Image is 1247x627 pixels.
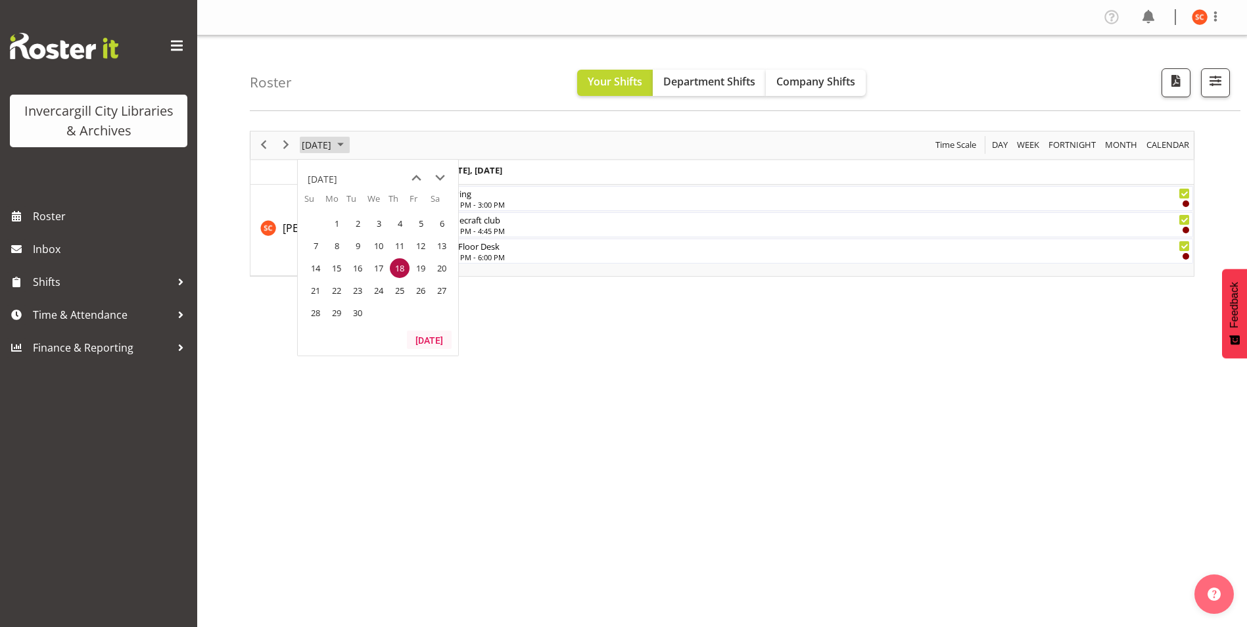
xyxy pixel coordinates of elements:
span: Department Shifts [663,74,755,89]
span: Thursday, September 18, 2025 [390,258,410,278]
button: Month [1144,137,1192,153]
div: Serena Casey"s event - Roving Begin From Thursday, September 18, 2025 at 1:00:00 PM GMT+12:00 End... [440,186,1193,211]
span: Sunday, September 14, 2025 [306,258,325,278]
div: September 18, 2025 [297,131,352,159]
button: Time Scale [933,137,979,153]
span: Wednesday, September 3, 2025 [369,214,388,233]
span: Thursday, September 25, 2025 [390,281,410,300]
img: serena-casey11690.jpg [1192,9,1208,25]
button: Timeline Day [990,137,1010,153]
span: Sunday, September 28, 2025 [306,303,325,323]
span: Time & Attendance [33,305,171,325]
span: Month [1104,137,1139,153]
span: Monday, September 22, 2025 [327,281,346,300]
th: Mo [325,193,346,212]
h4: Roster [250,75,292,90]
span: Tuesday, September 9, 2025 [348,236,367,256]
th: Tu [346,193,367,212]
div: 5:00 PM - 6:00 PM [444,252,1190,262]
th: We [367,193,388,212]
div: Timeline Day of September 18, 2025 [250,131,1194,277]
span: Wednesday, September 10, 2025 [369,236,388,256]
th: Su [304,193,325,212]
a: [PERSON_NAME] [283,220,364,236]
span: Company Shifts [776,74,855,89]
span: Monday, September 15, 2025 [327,258,346,278]
span: Wednesday, September 24, 2025 [369,281,388,300]
span: Feedback [1229,282,1240,328]
div: 1:00 PM - 3:00 PM [444,199,1190,210]
span: Monday, September 1, 2025 [327,214,346,233]
div: Minecraft club [444,213,1190,226]
table: Timeline Day of September 18, 2025 [439,185,1194,276]
button: Feedback - Show survey [1222,269,1247,358]
span: Friday, September 12, 2025 [411,236,431,256]
th: Fr [410,193,431,212]
button: Today [407,331,452,349]
div: next period [275,131,297,159]
button: previous month [404,166,428,190]
button: September 2025 [300,137,350,153]
span: Saturday, September 6, 2025 [432,214,452,233]
button: Company Shifts [766,70,866,96]
span: Inbox [33,239,191,259]
div: 3:45 PM - 4:45 PM [444,225,1190,236]
td: Thursday, September 18, 2025 [388,257,410,279]
button: Timeline Month [1103,137,1140,153]
span: Thursday, September 11, 2025 [390,236,410,256]
span: Saturday, September 27, 2025 [432,281,452,300]
div: Serena Casey"s event - 1st Floor Desk Begin From Thursday, September 18, 2025 at 5:00:00 PM GMT+1... [440,239,1193,264]
span: Saturday, September 13, 2025 [432,236,452,256]
span: Tuesday, September 16, 2025 [348,258,367,278]
th: Th [388,193,410,212]
div: Invercargill City Libraries & Archives [23,101,174,141]
span: Friday, September 5, 2025 [411,214,431,233]
img: help-xxl-2.png [1208,588,1221,601]
div: Roving [444,187,1190,200]
span: Day [991,137,1009,153]
div: previous period [252,131,275,159]
span: Tuesday, September 30, 2025 [348,303,367,323]
span: Thursday, September 4, 2025 [390,214,410,233]
span: [PERSON_NAME] [283,221,364,235]
span: calendar [1145,137,1190,153]
button: Next [277,137,295,153]
span: Tuesday, September 2, 2025 [348,214,367,233]
span: Sunday, September 21, 2025 [306,281,325,300]
span: Week [1016,137,1041,153]
span: Monday, September 29, 2025 [327,303,346,323]
button: Department Shifts [653,70,766,96]
span: Roster [33,206,191,226]
div: Serena Casey"s event - Minecraft club Begin From Thursday, September 18, 2025 at 3:45:00 PM GMT+1... [440,212,1193,237]
button: Your Shifts [577,70,653,96]
button: Timeline Week [1015,137,1042,153]
span: Friday, September 26, 2025 [411,281,431,300]
span: Monday, September 8, 2025 [327,236,346,256]
div: 1st Floor Desk [444,239,1190,252]
span: Sunday, September 7, 2025 [306,236,325,256]
span: Shifts [33,272,171,292]
button: next month [428,166,452,190]
th: Sa [431,193,452,212]
td: Serena Casey resource [250,185,439,276]
div: title [308,166,337,193]
span: Finance & Reporting [33,338,171,358]
span: Time Scale [934,137,977,153]
span: Wednesday, September 17, 2025 [369,258,388,278]
button: Fortnight [1047,137,1098,153]
span: Tuesday, September 23, 2025 [348,281,367,300]
button: Filter Shifts [1201,68,1230,97]
button: Previous [255,137,273,153]
span: Your Shifts [588,74,642,89]
span: [DATE] [300,137,333,153]
span: Friday, September 19, 2025 [411,258,431,278]
span: Fortnight [1047,137,1097,153]
img: Rosterit website logo [10,33,118,59]
span: [DATE], [DATE] [442,164,502,176]
span: Saturday, September 20, 2025 [432,258,452,278]
button: Download a PDF of the roster for the current day [1162,68,1190,97]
